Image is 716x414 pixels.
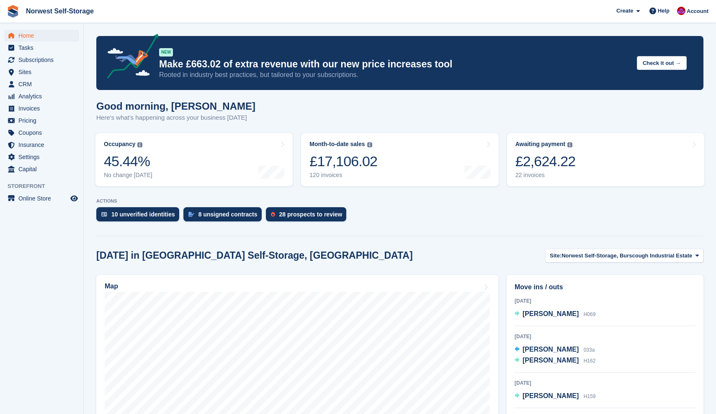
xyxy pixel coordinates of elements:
a: menu [4,163,79,175]
p: Here's what's happening across your business [DATE] [96,113,255,123]
div: 22 invoices [515,172,576,179]
span: 033a [584,347,595,353]
span: Storefront [8,182,83,190]
h1: Good morning, [PERSON_NAME] [96,100,255,112]
span: Online Store [18,193,69,204]
h2: [DATE] in [GEOGRAPHIC_DATA] Self-Storage, [GEOGRAPHIC_DATA] [96,250,413,261]
span: Subscriptions [18,54,69,66]
a: Norwest Self-Storage [23,4,97,18]
img: icon-info-grey-7440780725fd019a000dd9b08b2336e03edf1995a4989e88bcd33f0948082b44.svg [367,142,372,147]
a: [PERSON_NAME] H069 [515,309,595,320]
a: 8 unsigned contracts [183,207,266,226]
img: icon-info-grey-7440780725fd019a000dd9b08b2336e03edf1995a4989e88bcd33f0948082b44.svg [137,142,142,147]
span: Create [616,7,633,15]
a: [PERSON_NAME] H162 [515,355,595,366]
span: Analytics [18,90,69,102]
span: Site: [550,252,561,260]
a: menu [4,115,79,126]
span: Help [658,7,670,15]
a: menu [4,193,79,204]
button: Site: Norwest Self-Storage, Burscough Industrial Estate [545,249,703,262]
a: 28 prospects to review [266,207,351,226]
img: Daniel Grensinger [677,7,685,15]
div: 28 prospects to review [279,211,343,218]
a: menu [4,78,79,90]
a: Month-to-date sales £17,106.02 120 invoices [301,133,498,186]
a: menu [4,139,79,151]
span: Settings [18,151,69,163]
span: Sites [18,66,69,78]
span: [PERSON_NAME] [523,392,579,399]
span: Tasks [18,42,69,54]
span: Coupons [18,127,69,139]
div: 10 unverified identities [111,211,175,218]
div: 8 unsigned contracts [198,211,258,218]
span: Pricing [18,115,69,126]
span: Insurance [18,139,69,151]
a: menu [4,54,79,66]
a: menu [4,151,79,163]
a: [PERSON_NAME] 033a [515,345,595,355]
div: Occupancy [104,141,135,148]
img: stora-icon-8386f47178a22dfd0bd8f6a31ec36ba5ce8667c1dd55bd0f319d3a0aa187defe.svg [7,5,19,18]
div: £2,624.22 [515,153,576,170]
a: 10 unverified identities [96,207,183,226]
img: verify_identity-adf6edd0f0f0b5bbfe63781bf79b02c33cf7c696d77639b501bdc392416b5a36.svg [101,212,107,217]
span: [PERSON_NAME] [523,346,579,353]
span: [PERSON_NAME] [523,357,579,364]
p: Make £663.02 of extra revenue with our new price increases tool [159,58,630,70]
a: Awaiting payment £2,624.22 22 invoices [507,133,704,186]
span: H069 [584,311,596,317]
span: Home [18,30,69,41]
a: menu [4,42,79,54]
span: Capital [18,163,69,175]
div: [DATE] [515,297,695,305]
a: menu [4,127,79,139]
span: Account [687,7,708,15]
span: [PERSON_NAME] [523,310,579,317]
div: [DATE] [515,333,695,340]
span: Invoices [18,103,69,114]
img: prospect-51fa495bee0391a8d652442698ab0144808aea92771e9ea1ae160a38d050c398.svg [271,212,275,217]
a: menu [4,90,79,102]
div: [DATE] [515,379,695,387]
div: £17,106.02 [309,153,377,170]
a: Preview store [69,193,79,203]
span: CRM [18,78,69,90]
div: 120 invoices [309,172,377,179]
div: NEW [159,48,173,57]
a: menu [4,66,79,78]
a: menu [4,103,79,114]
img: icon-info-grey-7440780725fd019a000dd9b08b2336e03edf1995a4989e88bcd33f0948082b44.svg [567,142,572,147]
a: menu [4,30,79,41]
div: Awaiting payment [515,141,566,148]
div: 45.44% [104,153,152,170]
span: H159 [584,393,596,399]
a: [PERSON_NAME] H159 [515,391,595,402]
img: contract_signature_icon-13c848040528278c33f63329250d36e43548de30e8caae1d1a13099fd9432cc5.svg [188,212,194,217]
a: Occupancy 45.44% No change [DATE] [95,133,293,186]
div: No change [DATE] [104,172,152,179]
div: Month-to-date sales [309,141,365,148]
span: Norwest Self-Storage, Burscough Industrial Estate [561,252,692,260]
p: Rooted in industry best practices, but tailored to your subscriptions. [159,70,630,80]
span: H162 [584,358,596,364]
p: ACTIONS [96,198,703,204]
h2: Move ins / outs [515,282,695,292]
img: price-adjustments-announcement-icon-8257ccfd72463d97f412b2fc003d46551f7dbcb40ab6d574587a9cd5c0d94... [100,34,159,82]
h2: Map [105,283,118,290]
button: Check it out → [637,56,687,70]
